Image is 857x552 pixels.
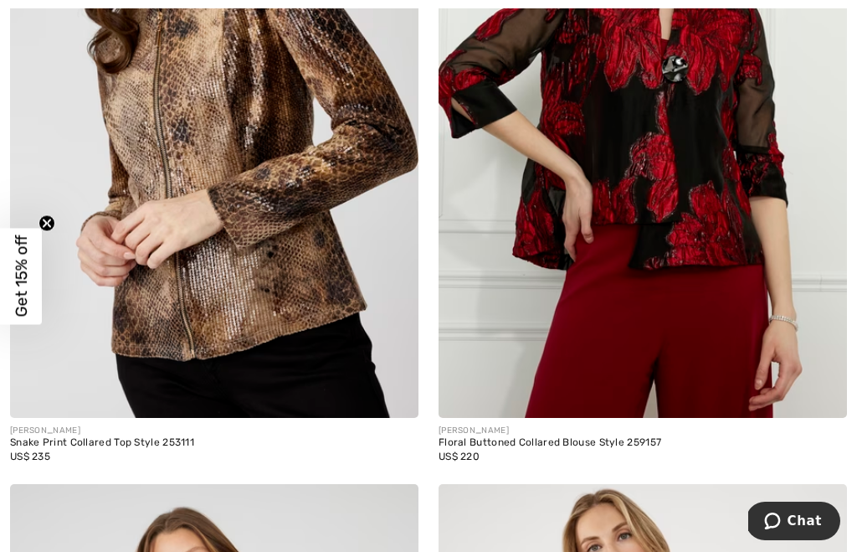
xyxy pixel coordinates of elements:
[439,425,847,437] div: [PERSON_NAME]
[748,502,840,544] iframe: Opens a widget where you can chat to one of our agents
[10,451,50,462] span: US$ 235
[439,437,847,449] div: Floral Buttoned Collared Blouse Style 259157
[38,214,55,231] button: Close teaser
[439,451,480,462] span: US$ 220
[10,437,418,449] div: Snake Print Collared Top Style 253111
[12,235,31,317] span: Get 15% off
[10,425,418,437] div: [PERSON_NAME]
